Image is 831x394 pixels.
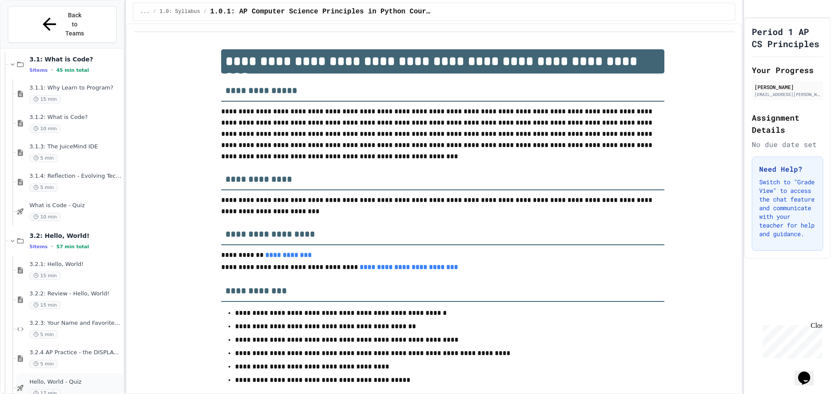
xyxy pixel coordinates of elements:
[29,378,122,386] span: Hello, World - Quiz
[29,261,122,268] span: 3.2.1: Hello, World!
[140,8,150,15] span: ...
[29,173,122,180] span: 3.1.4: Reflection - Evolving Technology
[795,359,822,385] iframe: chat widget
[29,154,58,162] span: 5 min
[29,349,122,356] span: 3.2.4 AP Practice - the DISPLAY Procedure
[153,8,156,15] span: /
[203,8,206,15] span: /
[29,114,122,121] span: 3.1.2: What is Code?
[759,164,816,174] h3: Need Help?
[64,11,85,38] span: Back to Teams
[3,3,60,55] div: Chat with us now!Close
[754,91,821,98] div: [EMAIL_ADDRESS][PERSON_NAME][PERSON_NAME][DOMAIN_NAME]
[8,6,116,43] button: Back to Teams
[752,112,823,136] h2: Assignment Details
[29,67,48,73] span: 5 items
[29,55,122,63] span: 3.1: What is Code?
[29,95,61,103] span: 15 min
[56,244,89,250] span: 57 min total
[29,84,122,92] span: 3.1.1: Why Learn to Program?
[29,320,122,327] span: 3.2.3: Your Name and Favorite Movie
[759,178,816,238] p: Switch to "Grade View" to access the chat feature and communicate with your teacher for help and ...
[29,183,58,192] span: 5 min
[51,243,53,250] span: •
[752,64,823,76] h2: Your Progress
[29,301,61,309] span: 15 min
[29,272,61,280] span: 15 min
[29,360,58,368] span: 5 min
[759,322,822,359] iframe: chat widget
[29,202,122,209] span: What is Code - Quiz
[754,83,821,91] div: [PERSON_NAME]
[51,67,53,74] span: •
[29,244,48,250] span: 5 items
[160,8,200,15] span: 1.0: Syllabus
[752,26,823,50] h1: Period 1 AP CS Principles
[56,67,89,73] span: 45 min total
[29,125,61,133] span: 10 min
[29,232,122,240] span: 3.2: Hello, World!
[752,139,823,150] div: No due date set
[29,290,122,298] span: 3.2.2: Review - Hello, World!
[29,143,122,151] span: 3.1.3: The JuiceMind IDE
[29,330,58,339] span: 5 min
[210,6,432,17] span: 1.0.1: AP Computer Science Principles in Python Course Syllabus
[29,213,61,221] span: 10 min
